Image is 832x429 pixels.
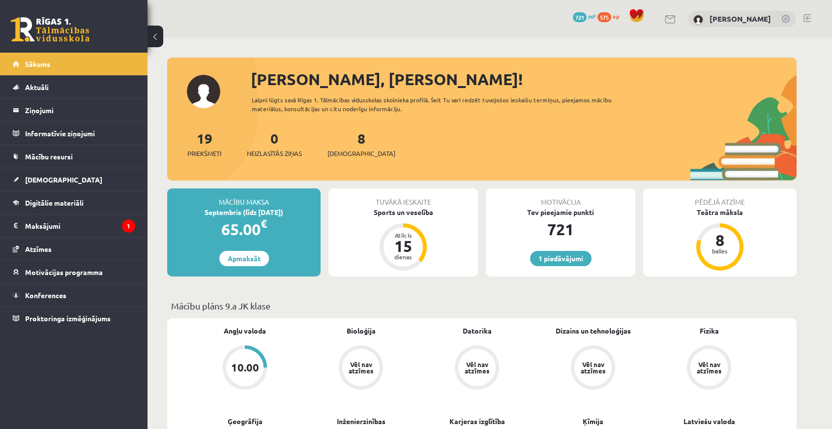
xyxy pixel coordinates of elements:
[700,326,719,336] a: Fizika
[583,416,603,427] a: Ķīmija
[683,416,735,427] a: Latviešu valoda
[695,361,723,374] div: Vēl nav atzīmes
[13,168,135,191] a: [DEMOGRAPHIC_DATA]
[13,76,135,98] a: Aktuāli
[261,216,267,231] span: €
[247,149,302,158] span: Neizlasītās ziņas
[597,12,611,22] span: 575
[13,284,135,306] a: Konferences
[588,12,596,20] span: mP
[247,129,302,158] a: 0Neizlasītās ziņas
[252,95,629,113] div: Laipni lūgts savā Rīgas 1. Tālmācības vidusskolas skolnieka profilā. Šeit Tu vari redzēt tuvojošo...
[556,326,631,336] a: Dizains un tehnoloģijas
[231,362,259,373] div: 10.00
[13,191,135,214] a: Digitālie materiāli
[13,53,135,75] a: Sākums
[388,254,418,260] div: dienas
[13,99,135,122] a: Ziņojumi
[347,326,376,336] a: Bioloģija
[11,17,89,42] a: Rīgas 1. Tālmācības vidusskola
[463,326,492,336] a: Datorika
[327,149,395,158] span: [DEMOGRAPHIC_DATA]
[25,99,135,122] legend: Ziņojumi
[388,232,418,238] div: Atlicis
[224,326,266,336] a: Angļu valoda
[25,152,73,161] span: Mācību resursi
[171,299,793,312] p: Mācību plāns 9.a JK klase
[219,251,269,266] a: Apmaksāt
[303,345,419,392] a: Vēl nav atzīmes
[25,268,103,276] span: Motivācijas programma
[328,207,478,272] a: Sports un veselība Atlicis 15 dienas
[25,60,50,68] span: Sākums
[710,14,771,24] a: [PERSON_NAME]
[486,217,635,241] div: 721
[187,345,303,392] a: 10.00
[597,12,624,20] a: 575 xp
[328,207,478,217] div: Sports un veselība
[122,219,135,233] i: 1
[25,175,102,184] span: [DEMOGRAPHIC_DATA]
[13,145,135,168] a: Mācību resursi
[705,232,735,248] div: 8
[643,207,797,217] div: Teātra māksla
[347,361,375,374] div: Vēl nav atzīmes
[13,238,135,260] a: Atzīmes
[13,214,135,237] a: Maksājumi1
[251,67,797,91] div: [PERSON_NAME], [PERSON_NAME]!
[486,188,635,207] div: Motivācija
[651,345,767,392] a: Vēl nav atzīmes
[13,122,135,145] a: Informatīvie ziņojumi
[187,129,221,158] a: 19Priekšmeti
[167,217,321,241] div: 65.00
[573,12,587,22] span: 721
[167,188,321,207] div: Mācību maksa
[579,361,607,374] div: Vēl nav atzīmes
[573,12,596,20] a: 721 mP
[228,416,263,427] a: Ģeogrāfija
[13,261,135,283] a: Motivācijas programma
[25,83,49,92] span: Aktuāli
[463,361,491,374] div: Vēl nav atzīmes
[486,207,635,217] div: Tev pieejamie punkti
[449,416,505,427] a: Karjeras izglītība
[643,207,797,272] a: Teātra māksla 8 balles
[388,238,418,254] div: 15
[25,214,135,237] legend: Maksājumi
[25,245,52,253] span: Atzīmes
[613,12,619,20] span: xp
[337,416,386,427] a: Inženierzinības
[705,248,735,254] div: balles
[25,314,111,323] span: Proktoringa izmēģinājums
[328,188,478,207] div: Tuvākā ieskaite
[327,129,395,158] a: 8[DEMOGRAPHIC_DATA]
[643,188,797,207] div: Pēdējā atzīme
[693,15,703,25] img: Marks Eilers Bušs
[530,251,592,266] a: 1 piedāvājumi
[167,207,321,217] div: Septembris (līdz [DATE])
[25,198,84,207] span: Digitālie materiāli
[419,345,535,392] a: Vēl nav atzīmes
[13,307,135,330] a: Proktoringa izmēģinājums
[535,345,651,392] a: Vēl nav atzīmes
[25,122,135,145] legend: Informatīvie ziņojumi
[187,149,221,158] span: Priekšmeti
[25,291,66,300] span: Konferences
